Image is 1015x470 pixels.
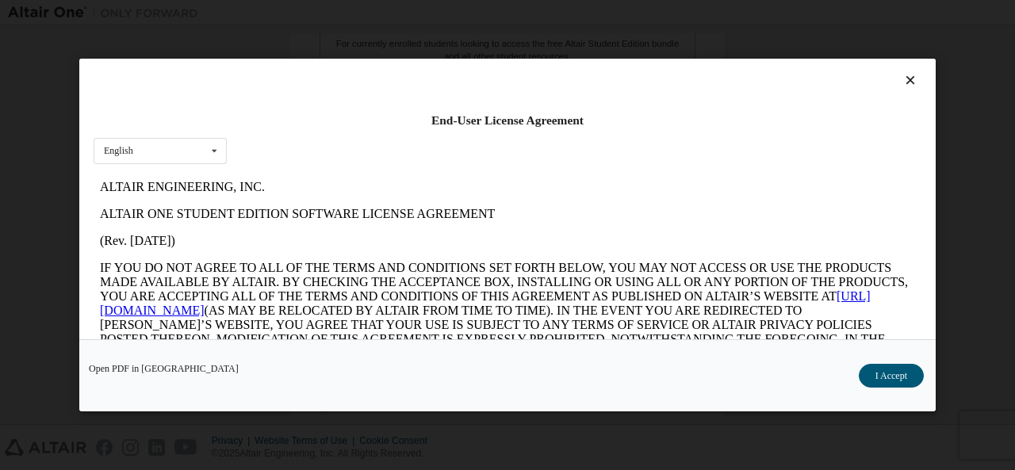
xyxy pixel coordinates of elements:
a: Open PDF in [GEOGRAPHIC_DATA] [89,364,239,373]
p: ALTAIR ENGINEERING, INC. [6,6,822,21]
p: ALTAIR ONE STUDENT EDITION SOFTWARE LICENSE AGREEMENT [6,33,822,48]
p: IF YOU DO NOT AGREE TO ALL OF THE TERMS AND CONDITIONS SET FORTH BELOW, YOU MAY NOT ACCESS OR USE... [6,87,822,216]
div: English [104,146,133,155]
button: I Accept [859,364,924,388]
a: [URL][DOMAIN_NAME] [6,116,777,143]
p: (Rev. [DATE]) [6,60,822,75]
div: End-User License Agreement [94,113,921,128]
